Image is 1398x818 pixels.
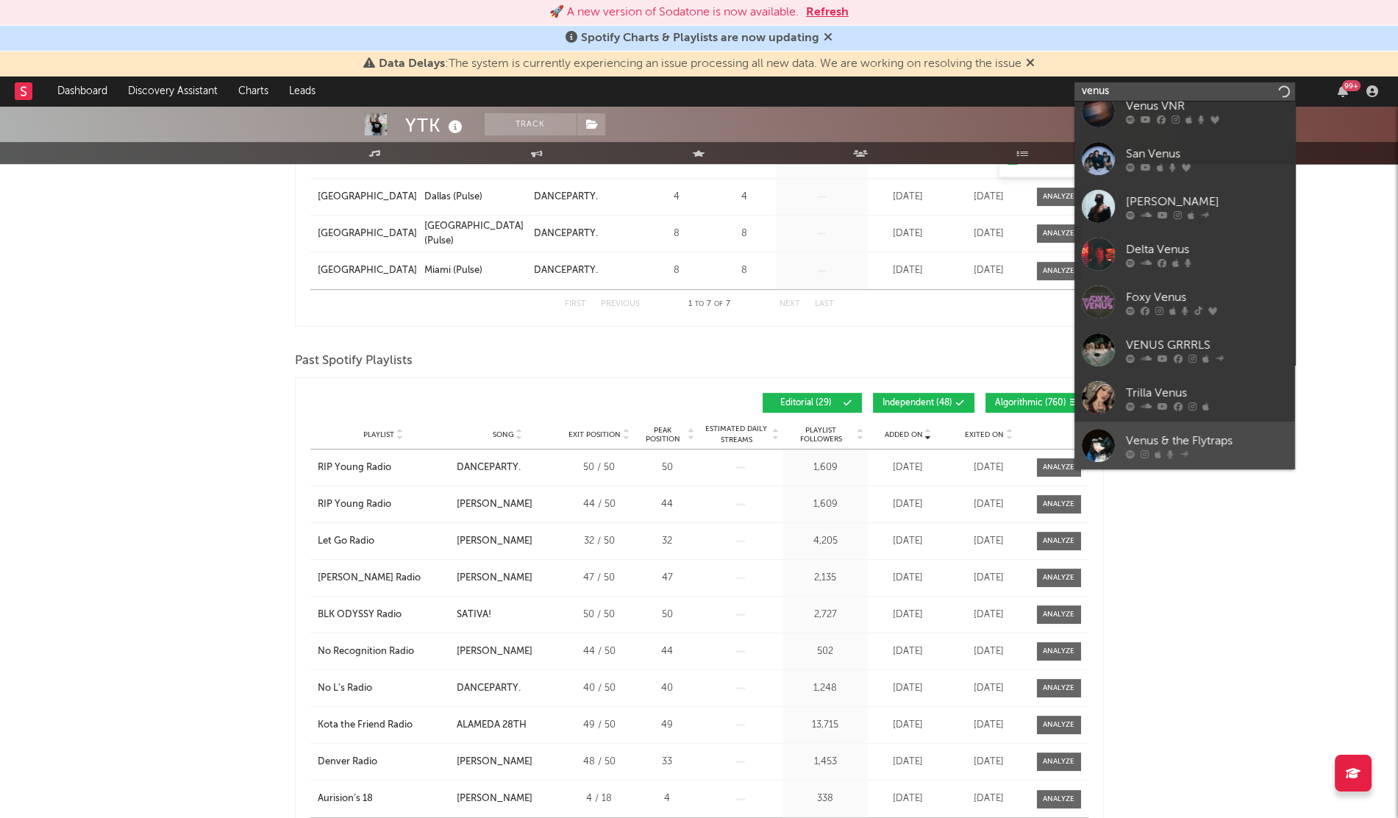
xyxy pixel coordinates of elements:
[952,190,1026,204] div: [DATE]
[787,460,864,475] div: 1,609
[279,77,326,106] a: Leads
[568,430,621,439] span: Exit Position
[549,4,799,21] div: 🚀 A new version of Sodatone is now available.
[787,644,864,659] div: 502
[985,393,1088,413] button: Algorithmic(760)
[1074,278,1295,326] a: Foxy Venus
[871,792,945,806] div: [DATE]
[581,32,819,44] span: Spotify Charts & Playlists are now updating
[424,263,482,278] div: Miami (Pulse)
[714,301,723,307] span: of
[534,263,598,278] div: DANCEPARTY.
[806,4,849,21] button: Refresh
[534,227,636,241] a: DANCEPARTY.
[566,644,632,659] div: 44 / 50
[566,497,632,512] div: 44 / 50
[363,430,394,439] span: Playlist
[995,399,1066,408] span: Algorithmic ( 760 )
[565,300,586,308] button: First
[566,792,632,806] div: 4 / 18
[952,263,1026,278] div: [DATE]
[1074,87,1295,135] a: Venus VNR
[763,393,862,413] button: Editorial(29)
[1126,241,1288,258] div: Delta Venus
[952,534,1026,549] div: [DATE]
[787,792,864,806] div: 338
[1126,145,1288,163] div: San Venus
[405,113,466,138] div: YTK
[318,571,450,586] a: [PERSON_NAME] Radio
[318,755,450,769] a: Denver Radio
[566,681,632,696] div: 40 / 50
[534,227,598,241] div: DANCEPARTY.
[318,718,413,733] div: Kota the Friend Radio
[871,534,945,549] div: [DATE]
[318,227,417,241] a: [GEOGRAPHIC_DATA]
[871,608,945,622] div: [DATE]
[1126,193,1288,210] div: [PERSON_NAME]
[952,681,1026,696] div: [DATE]
[882,399,952,408] span: Independent ( 48 )
[47,77,118,106] a: Dashboard
[457,644,558,659] a: [PERSON_NAME]
[952,227,1026,241] div: [DATE]
[457,644,532,659] div: [PERSON_NAME]
[457,497,558,512] a: [PERSON_NAME]
[871,190,945,204] div: [DATE]
[457,718,527,733] div: ALAMEDA 28TH
[1074,422,1295,469] a: Venus & the Flytraps
[493,430,514,439] span: Song
[871,755,945,769] div: [DATE]
[1126,432,1288,449] div: Venus & the Flytraps
[457,755,532,769] div: [PERSON_NAME]
[318,681,372,696] div: No L's Radio
[318,792,373,806] div: Aurision’s 18
[318,263,417,278] a: [GEOGRAPHIC_DATA]
[643,190,710,204] div: 4
[787,426,855,444] span: Playlist Followers
[780,300,800,308] button: Next
[457,497,532,512] div: [PERSON_NAME]
[534,190,636,204] a: DANCEPARTY.
[787,718,864,733] div: 13,715
[379,58,445,70] span: Data Delays
[318,755,377,769] div: Denver Radio
[871,460,945,475] div: [DATE]
[1074,182,1295,230] a: [PERSON_NAME]
[318,460,391,475] div: RIP Young Radio
[1126,97,1288,115] div: Venus VNR
[318,571,421,586] div: [PERSON_NAME] Radio
[457,718,558,733] a: ALAMEDA 28TH
[424,263,527,278] a: Miami (Pulse)
[640,497,695,512] div: 44
[457,460,521,475] div: DANCEPARTY.
[871,718,945,733] div: [DATE]
[457,755,558,769] a: [PERSON_NAME]
[885,430,923,439] span: Added On
[1074,230,1295,278] a: Delta Venus
[952,644,1026,659] div: [DATE]
[787,608,864,622] div: 2,727
[787,755,864,769] div: 1,453
[566,571,632,586] div: 47 / 50
[640,792,695,806] div: 4
[952,792,1026,806] div: [DATE]
[1342,80,1360,91] div: 99 +
[379,58,1021,70] span: : The system is currently experiencing an issue processing all new data. We are working on resolv...
[424,219,527,248] a: [GEOGRAPHIC_DATA] (Pulse)
[566,534,632,549] div: 32 / 50
[457,681,521,696] div: DANCEPARTY.
[318,190,417,204] a: [GEOGRAPHIC_DATA]
[772,399,840,408] span: Editorial ( 29 )
[669,296,750,313] div: 1 7 7
[457,792,532,806] div: [PERSON_NAME]
[871,227,945,241] div: [DATE]
[318,497,391,512] div: RIP Young Radio
[640,534,695,549] div: 32
[457,608,558,622] a: SATIVA!
[871,497,945,512] div: [DATE]
[640,571,695,586] div: 47
[787,534,864,549] div: 4,205
[318,534,450,549] a: Let Go Radio
[457,460,558,475] a: DANCEPARTY.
